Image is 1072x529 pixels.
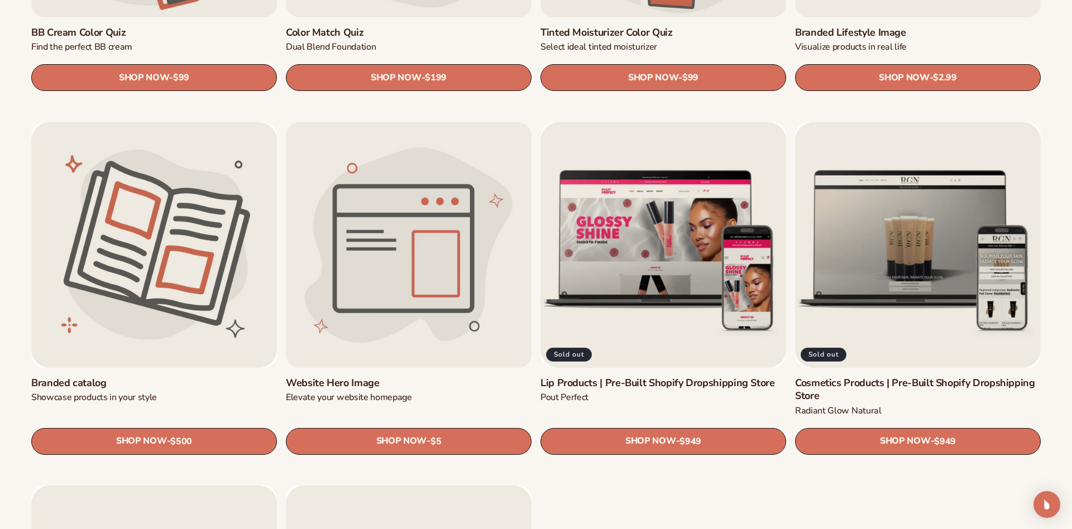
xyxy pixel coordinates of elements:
a: Website Hero Image [286,377,532,389]
span: $99 [173,73,189,83]
div: Open Intercom Messenger [1033,491,1060,518]
a: Branded Lifestyle Image [795,26,1041,39]
span: $949 [934,436,956,446]
a: SHOP NOW- $949 [540,427,786,454]
a: Branded catalog [31,377,277,389]
span: $500 [170,436,192,446]
span: $99 [682,73,698,83]
a: Cosmetics Products | Pre-Built Shopify Dropshipping Store [795,377,1041,403]
a: SHOP NOW- $5 [286,427,532,454]
span: SHOP NOW [879,72,929,83]
span: SHOP NOW [116,436,166,446]
a: Lip Products | Pre-Built Shopify Dropshipping Store [540,377,786,389]
a: SHOP NOW- $99 [31,64,277,91]
span: SHOP NOW [628,72,678,83]
a: SHOP NOW- $199 [286,64,532,91]
span: SHOP NOW [376,436,427,446]
a: Color Match Quiz [286,26,532,39]
span: $2.99 [933,73,956,83]
a: SHOP NOW- $99 [540,64,786,91]
span: $949 [679,436,701,446]
a: SHOP NOW- $949 [795,427,1041,454]
a: BB Cream Color Quiz [31,26,277,39]
a: SHOP NOW- $500 [31,427,277,454]
span: SHOP NOW [371,72,421,83]
span: SHOP NOW [880,436,930,446]
a: Tinted Moisturizer Color Quiz [540,26,786,39]
span: SHOP NOW [625,436,676,446]
a: SHOP NOW- $2.99 [795,64,1041,91]
span: SHOP NOW [119,72,169,83]
span: $5 [430,436,441,446]
span: $199 [425,73,447,83]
